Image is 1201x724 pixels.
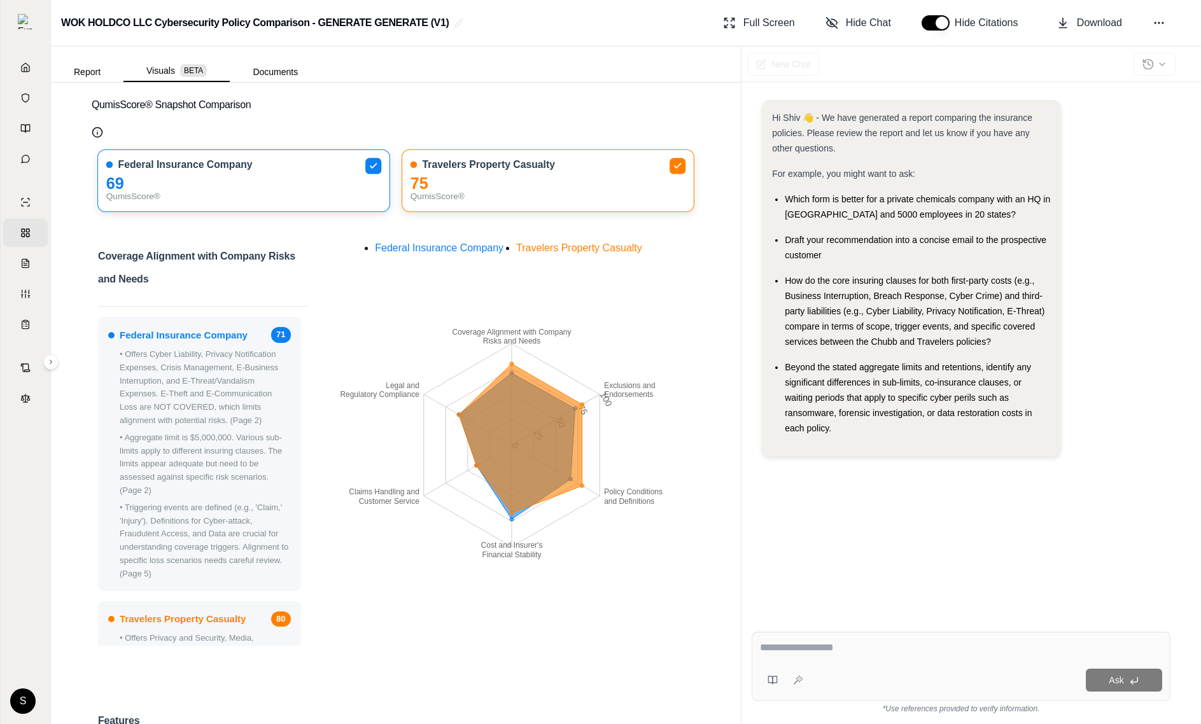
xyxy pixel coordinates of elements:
h2: WOK HOLDCO LLC Cybersecurity Policy Comparison - GENERATE GENERATE (V1) [61,11,449,34]
tspan: Exclusions and [604,381,656,390]
span: Travelers Property Casualty [423,158,555,172]
span: BETA [180,64,207,77]
span: Hi Shiv 👋 - We have generated a report comparing the insurance policies. Please review the report... [772,113,1032,153]
a: Documents Vault [3,84,48,112]
span: Which form is better for a private chemicals company with an HQ in [GEOGRAPHIC_DATA] and 5000 emp... [785,194,1050,219]
tspan: Endorsements [604,391,653,400]
span: 71 [271,327,290,343]
button: QumisScore® Snapshot Comparison [92,85,700,125]
button: Full Screen [718,10,800,36]
tspan: Coverage Alignment with Company [452,328,571,337]
div: 69 [106,177,382,190]
div: S [10,688,36,714]
p: • Aggregate limit is $5,000,000. Various sub-limits apply to different insuring clauses. The limi... [120,431,291,498]
button: Expand sidebar [43,354,59,370]
a: Contract Analysis [3,354,48,382]
tspan: Legal and [386,381,419,390]
tspan: Customer Service [358,498,419,506]
span: Hide Citations [955,15,1026,31]
span: Download [1077,15,1122,31]
tspan: and Definitions [604,498,654,506]
p: • Triggering events are defined (e.g., 'Claim,' 'Injury'). Definitions for Cyber-attack, Fraudule... [120,501,291,581]
a: Home [3,53,48,81]
span: How do the core insuring clauses for both first-party costs (e.g., Business Interruption, Breach ... [785,275,1044,347]
span: For example, you might want to ask: [772,169,915,179]
button: Download [1051,10,1127,36]
tspan: Risks and Needs [483,337,541,346]
tspan: Regulatory Compliance [340,391,419,400]
button: Documents [230,62,321,82]
p: • Offers Cyber Liability, Privacy Notification Expenses, Crisis Management, E-Business Interrupti... [120,348,291,428]
tspan: Policy Conditions [604,488,663,497]
span: 80 [271,611,290,627]
a: Chat [3,145,48,173]
tspan: 100 [598,391,615,408]
button: Qumis Score Info [92,127,103,138]
div: 75 [411,177,686,190]
tspan: Claims Handling and [349,488,419,497]
span: Federal Insurance Company [375,242,503,253]
a: Policy Comparisons [3,219,48,247]
span: Hide Chat [846,15,891,31]
tspan: 75 [576,403,590,417]
span: Travelers Property Casualty [516,242,642,253]
div: *Use references provided to verify information. [752,701,1170,714]
button: Report [51,62,123,82]
span: Ask [1109,675,1123,685]
tspan: Financial Stability [482,551,541,560]
span: Draft your recommendation into a concise email to the prospective customer [785,235,1046,260]
a: Single Policy [3,188,48,216]
button: Visuals [123,60,230,82]
button: Expand sidebar [13,9,38,34]
button: Ask [1086,669,1162,692]
img: Expand sidebar [18,14,33,29]
span: Full Screen [743,15,795,31]
a: Custom Report [3,280,48,308]
a: Coverage Table [3,310,48,338]
a: Claim Coverage [3,249,48,277]
h2: Coverage Alignment with Company Risks and Needs [98,245,307,298]
button: Hide Chat [820,10,896,36]
span: Travelers Property Casualty [120,611,246,627]
tspan: Cost and Insurer's [481,541,542,550]
div: QumisScore® [106,190,382,204]
div: QumisScore® [411,190,686,204]
span: Federal Insurance Company [120,328,248,343]
a: Legal Search Engine [3,384,48,412]
span: Beyond the stated aggregate limits and retentions, identify any significant differences in sub-li... [785,362,1032,433]
a: Prompt Library [3,115,48,143]
span: Federal Insurance Company [118,158,253,172]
